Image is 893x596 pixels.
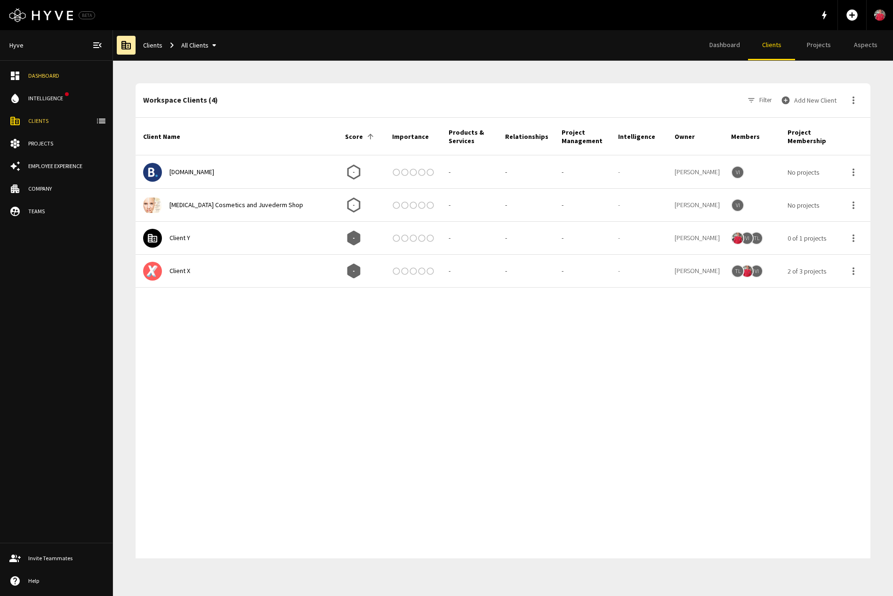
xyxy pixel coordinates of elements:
[169,201,303,209] a: [MEDICAL_DATA] Cosmetics and Juvederm Shop
[701,30,889,60] div: client navigation tabs
[449,233,451,243] p: -
[392,132,429,141] div: Importance
[169,234,190,242] a: Client Y
[345,163,362,181] div: Collecting
[449,128,497,145] div: Products & Services
[675,132,695,141] div: Owner
[353,233,355,243] p: -
[449,266,451,276] p: -
[614,254,671,287] div: -
[748,30,795,60] a: Clients
[28,139,103,148] div: Projects
[732,231,743,245] img: Anthony Yam
[842,30,889,60] a: Aspects
[562,200,563,210] p: -
[505,233,507,243] p: -
[143,196,162,215] img: botox.com
[28,554,103,563] div: Invite Teammates
[353,266,355,276] p: -
[788,128,836,145] div: Project Membership
[731,132,760,141] div: Members
[671,221,727,254] div: Anthony Yam
[731,265,744,278] div: Tom Lynch
[28,185,103,193] div: Company
[143,132,180,141] div: Client Name
[740,265,754,278] div: Anthony Yam
[505,266,507,276] p: -
[731,166,744,179] div: Victor Ivanov
[618,132,655,141] div: Intelligence
[169,266,190,275] a: Client X
[79,11,95,19] div: BETA
[788,222,826,255] button: 0 of 1 projects
[28,94,67,103] div: Intelligence
[139,37,166,54] a: Clients
[744,91,775,110] button: Filter
[731,232,744,245] div: Anthony Yam
[614,221,671,254] div: -
[505,167,507,177] p: -
[562,128,610,145] div: Project Management
[845,8,859,22] span: add_circle
[788,189,819,222] button: No projects
[731,199,744,212] div: Victor Ivanov
[345,229,362,247] div: Collecting
[345,262,362,280] div: Collecting
[562,167,563,177] p: -
[92,112,111,130] button: client-list
[28,117,103,125] div: Clients
[143,163,162,182] img: booking.com
[143,262,162,281] img: x-letter_53876-60368.jpg
[788,255,826,288] button: 2 of 3 projects
[143,96,744,105] h2: Workspace Clients (4)
[779,91,840,110] button: Add New Client
[874,8,885,23] img: User Avatar
[505,132,548,141] div: Relationships
[562,233,563,243] p: -
[169,168,214,176] a: [DOMAIN_NAME]
[740,232,754,245] div: Victor Ivanov
[345,132,363,141] div: Score
[671,188,727,221] div: Victor Ivanov
[701,30,748,60] a: Dashboard
[505,200,507,210] p: -
[28,162,103,170] div: Employee Experience
[750,232,763,245] div: Tom Lynch
[562,266,563,276] p: -
[671,254,727,287] div: Anthony Yam
[614,188,671,221] div: -
[741,264,753,278] img: Anthony Yam
[795,30,842,60] a: Projects
[177,37,224,54] button: All Clients
[28,207,103,216] div: Teams
[449,200,451,210] p: -
[788,156,819,189] button: No projects
[449,167,451,177] p: -
[353,167,355,177] p: -
[364,130,377,143] button: Sort
[28,577,103,585] div: Help
[614,155,671,188] div: -
[345,196,362,214] div: Collecting
[6,37,27,54] a: Hyve
[28,72,103,80] div: Dashboard
[671,155,727,188] div: Victor Ivanov
[842,5,862,25] button: Add
[353,200,355,210] p: -
[9,93,21,104] span: water_drop
[750,265,763,278] div: Victor Ivanov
